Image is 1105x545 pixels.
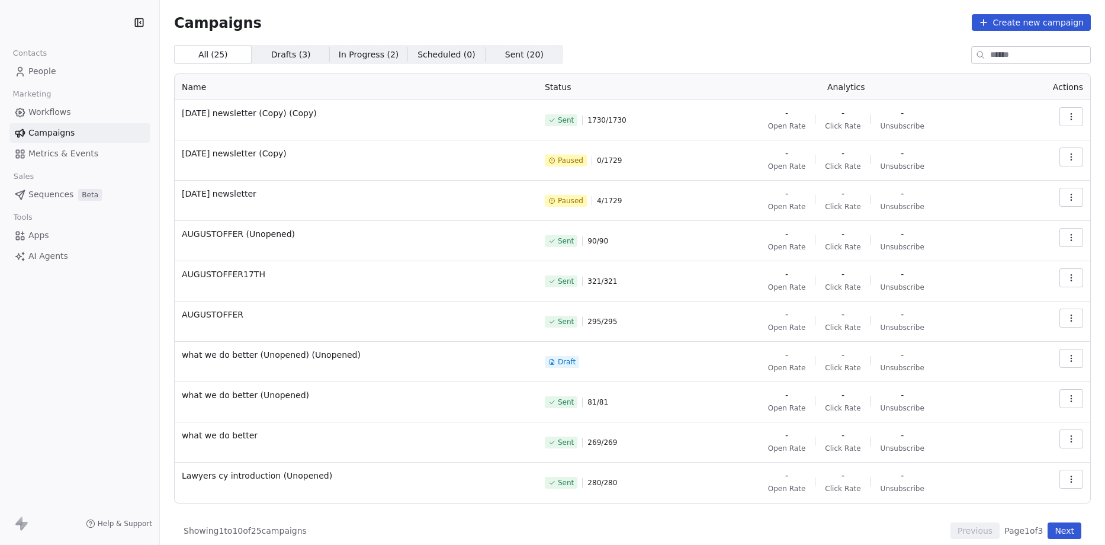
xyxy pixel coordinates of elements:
[881,323,924,332] span: Unsubscribe
[901,228,904,240] span: -
[841,228,844,240] span: -
[901,107,904,119] span: -
[182,228,531,240] span: AUGUSTOFFER (Unopened)
[182,349,531,361] span: what we do better (Unopened) (Unopened)
[417,49,476,61] span: Scheduled ( 0 )
[768,162,806,171] span: Open Rate
[901,268,904,280] span: -
[1007,74,1090,100] th: Actions
[768,283,806,292] span: Open Rate
[901,470,904,482] span: -
[587,478,617,488] span: 280 / 280
[686,74,1007,100] th: Analytics
[9,123,150,143] a: Campaigns
[881,484,924,493] span: Unsubscribe
[182,188,531,200] span: [DATE] newsletter
[28,148,98,160] span: Metrics & Events
[785,107,788,119] span: -
[841,349,844,361] span: -
[950,522,1000,539] button: Previous
[841,107,844,119] span: -
[8,85,56,103] span: Marketing
[78,189,102,201] span: Beta
[558,236,574,246] span: Sent
[825,484,860,493] span: Click Rate
[785,148,788,159] span: -
[972,14,1091,31] button: Create new campaign
[182,268,531,280] span: AUGUSTOFFER17TH
[558,277,574,286] span: Sent
[881,363,924,373] span: Unsubscribe
[597,156,622,165] span: 0 / 1729
[9,185,150,204] a: SequencesBeta
[768,403,806,413] span: Open Rate
[8,44,52,62] span: Contacts
[825,162,860,171] span: Click Rate
[825,323,860,332] span: Click Rate
[825,283,860,292] span: Click Rate
[9,246,150,266] a: AI Agents
[768,323,806,332] span: Open Rate
[558,357,576,367] span: Draft
[538,74,686,100] th: Status
[98,519,152,528] span: Help & Support
[841,470,844,482] span: -
[881,162,924,171] span: Unsubscribe
[901,429,904,441] span: -
[901,148,904,159] span: -
[768,484,806,493] span: Open Rate
[825,363,860,373] span: Click Rate
[587,116,626,125] span: 1730 / 1730
[785,188,788,200] span: -
[8,209,37,226] span: Tools
[28,250,68,262] span: AI Agents
[587,317,617,326] span: 295 / 295
[841,309,844,320] span: -
[825,403,860,413] span: Click Rate
[9,62,150,81] a: People
[339,49,399,61] span: In Progress ( 2 )
[587,236,608,246] span: 90 / 90
[184,525,307,537] span: Showing 1 to 10 of 25 campaigns
[785,429,788,441] span: -
[825,202,860,211] span: Click Rate
[182,470,531,482] span: Lawyers cy introduction (Unopened)
[785,268,788,280] span: -
[785,349,788,361] span: -
[271,49,311,61] span: Drafts ( 3 )
[901,389,904,401] span: -
[841,188,844,200] span: -
[768,242,806,252] span: Open Rate
[28,127,75,139] span: Campaigns
[182,148,531,159] span: [DATE] newsletter (Copy)
[28,106,71,118] span: Workflows
[558,478,574,488] span: Sent
[768,444,806,453] span: Open Rate
[558,116,574,125] span: Sent
[768,202,806,211] span: Open Rate
[505,49,544,61] span: Sent ( 20 )
[8,168,39,185] span: Sales
[841,148,844,159] span: -
[587,438,617,447] span: 269 / 269
[901,188,904,200] span: -
[881,403,924,413] span: Unsubscribe
[9,144,150,163] a: Metrics & Events
[175,74,538,100] th: Name
[182,309,531,320] span: AUGUSTOFFER
[182,429,531,441] span: what we do better
[1048,522,1081,539] button: Next
[901,349,904,361] span: -
[881,121,924,131] span: Unsubscribe
[597,196,622,206] span: 4 / 1729
[9,102,150,122] a: Workflows
[901,309,904,320] span: -
[558,196,583,206] span: Paused
[841,268,844,280] span: -
[558,397,574,407] span: Sent
[174,14,262,31] span: Campaigns
[841,429,844,441] span: -
[86,519,152,528] a: Help & Support
[28,188,73,201] span: Sequences
[825,121,860,131] span: Click Rate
